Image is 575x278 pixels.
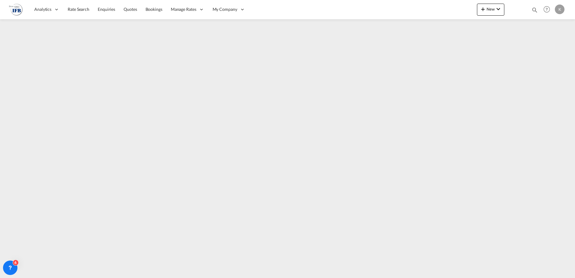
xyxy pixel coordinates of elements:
[542,4,555,15] div: Help
[477,4,504,16] button: icon-plus 400-fgNewicon-chevron-down
[34,6,51,12] span: Analytics
[531,7,538,16] div: icon-magnify
[171,6,196,12] span: Manage Rates
[555,5,564,14] div: K
[213,6,237,12] span: My Company
[495,5,502,13] md-icon: icon-chevron-down
[479,5,487,13] md-icon: icon-plus 400-fg
[531,7,538,13] md-icon: icon-magnify
[542,4,552,14] span: Help
[479,7,502,11] span: New
[146,7,162,12] span: Bookings
[68,7,89,12] span: Rate Search
[9,3,23,16] img: b4b53bb0256b11ee9ca18b7abc72fd7f.png
[124,7,137,12] span: Quotes
[98,7,115,12] span: Enquiries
